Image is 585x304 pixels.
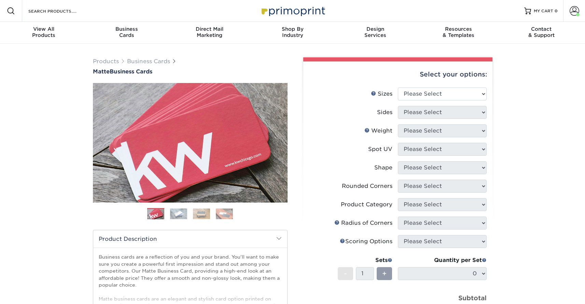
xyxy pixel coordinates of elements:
[93,58,119,65] a: Products
[334,22,417,44] a: DesignServices
[85,26,168,38] div: Cards
[340,237,392,246] div: Scoring Options
[127,58,170,65] a: Business Cards
[342,182,392,190] div: Rounded Corners
[458,294,487,302] strong: Subtotal
[28,7,94,15] input: SEARCH PRODUCTS.....
[147,206,164,223] img: Business Cards 01
[341,201,392,209] div: Product Category
[500,22,583,44] a: Contact& Support
[417,26,500,32] span: Resources
[168,22,251,44] a: Direct MailMarketing
[93,68,288,75] a: MatteBusiness Cards
[93,45,288,240] img: Matte 01
[338,256,392,264] div: Sets
[251,22,334,44] a: Shop ByIndustry
[168,26,251,38] div: Marketing
[93,68,110,75] span: Matte
[2,26,85,38] div: Products
[534,8,553,14] span: MY CART
[334,26,417,38] div: Services
[85,22,168,44] a: BusinessCards
[259,3,327,18] img: Primoprint
[193,208,210,219] img: Business Cards 03
[500,26,583,32] span: Contact
[251,26,334,38] div: Industry
[334,26,417,32] span: Design
[85,26,168,32] span: Business
[371,90,392,98] div: Sizes
[93,230,287,248] h2: Product Description
[251,26,334,32] span: Shop By
[216,208,233,219] img: Business Cards 04
[93,68,288,75] h1: Business Cards
[309,61,487,87] div: Select your options:
[368,145,392,153] div: Spot UV
[417,26,500,38] div: & Templates
[417,22,500,44] a: Resources& Templates
[398,256,487,264] div: Quantity per Set
[382,268,387,279] span: +
[364,127,392,135] div: Weight
[2,26,85,32] span: View All
[377,108,392,116] div: Sides
[500,26,583,38] div: & Support
[334,219,392,227] div: Radius of Corners
[170,208,187,219] img: Business Cards 02
[344,268,347,279] span: -
[374,164,392,172] div: Shape
[168,26,251,32] span: Direct Mail
[555,9,558,13] span: 0
[2,22,85,44] a: View AllProducts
